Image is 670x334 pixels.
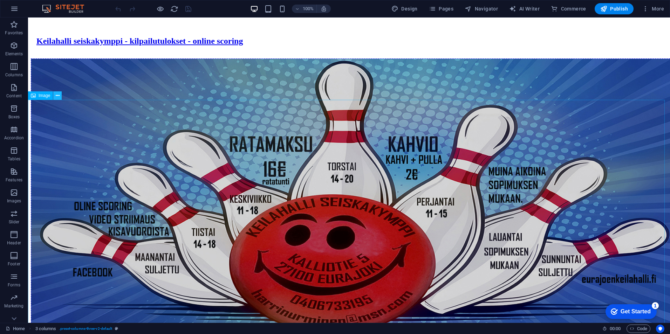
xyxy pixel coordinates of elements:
button: Usercentrics [656,325,664,333]
p: Footer [8,261,20,267]
span: Publish [600,5,628,12]
span: More [642,5,664,12]
p: Marketing [4,303,23,309]
a: Keilahalli seiskakymppi - kilpailutulokset - online scoring [3,3,639,34]
span: 00 00 [610,325,621,333]
nav: breadcrumb [35,325,118,333]
p: Forms [8,282,20,288]
p: Accordion [4,135,24,141]
i: Reload page [170,5,178,13]
p: Slider [9,219,20,225]
button: Commerce [548,3,589,14]
span: Design [391,5,418,12]
p: Boxes [8,114,20,120]
button: AI Writer [506,3,542,14]
div: Get Started [21,8,51,14]
img: Editor Logo [40,5,93,13]
p: Columns [5,72,23,78]
p: Images [7,198,21,204]
button: Pages [426,3,456,14]
span: : [615,326,616,331]
p: Tables [8,156,20,162]
p: Elements [5,51,23,57]
span: . preset-columns-three-v2-default [59,325,112,333]
button: 100% [292,5,317,13]
span: Image [39,93,50,98]
span: Pages [429,5,453,12]
p: Content [6,93,22,99]
div: Design (Ctrl+Alt+Y) [389,3,421,14]
button: More [639,3,667,14]
i: On resize automatically adjust zoom level to fit chosen device. [321,6,327,12]
button: reload [170,5,178,13]
button: Design [389,3,421,14]
div: Get Started 1 items remaining, 80% complete [6,4,57,18]
p: Features [6,177,22,183]
div: 1 [52,1,59,8]
span: Commerce [551,5,586,12]
h6: Session time [602,325,621,333]
a: Click to cancel selection. Double-click to open Pages [6,325,25,333]
button: Code [627,325,650,333]
span: Navigator [465,5,498,12]
button: Publish [595,3,634,14]
span: Code [630,325,647,333]
span: Click to select. Double-click to edit [35,325,56,333]
p: Favorites [5,30,23,36]
p: Header [7,240,21,246]
span: AI Writer [509,5,540,12]
i: This element is a customizable preset [115,327,118,330]
h6: 100% [302,5,314,13]
button: Navigator [462,3,501,14]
